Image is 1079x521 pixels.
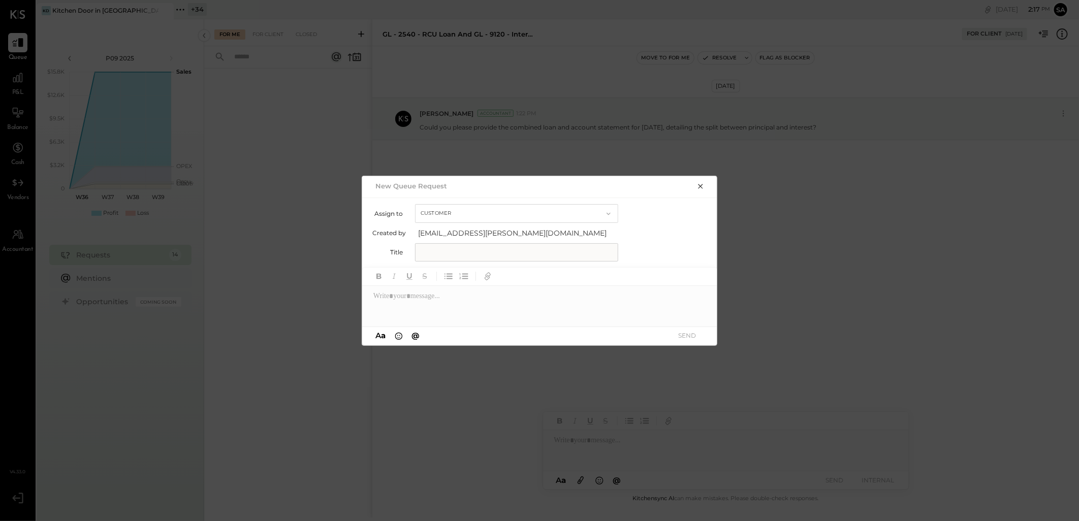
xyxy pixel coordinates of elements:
[412,331,420,340] span: @
[372,229,406,237] label: Created by
[388,270,401,283] button: Italic
[457,270,470,283] button: Ordered List
[381,331,386,340] span: a
[418,270,431,283] button: Strikethrough
[667,329,708,342] button: SEND
[372,270,386,283] button: Bold
[403,270,416,283] button: Underline
[372,210,403,217] label: Assign to
[442,270,455,283] button: Unordered List
[375,182,447,190] h2: New Queue Request
[372,330,389,341] button: Aa
[409,330,423,341] button: @
[372,248,403,256] label: Title
[418,228,621,238] span: [EMAIL_ADDRESS][PERSON_NAME][DOMAIN_NAME]
[481,270,494,283] button: Add URL
[415,204,618,223] button: Customer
